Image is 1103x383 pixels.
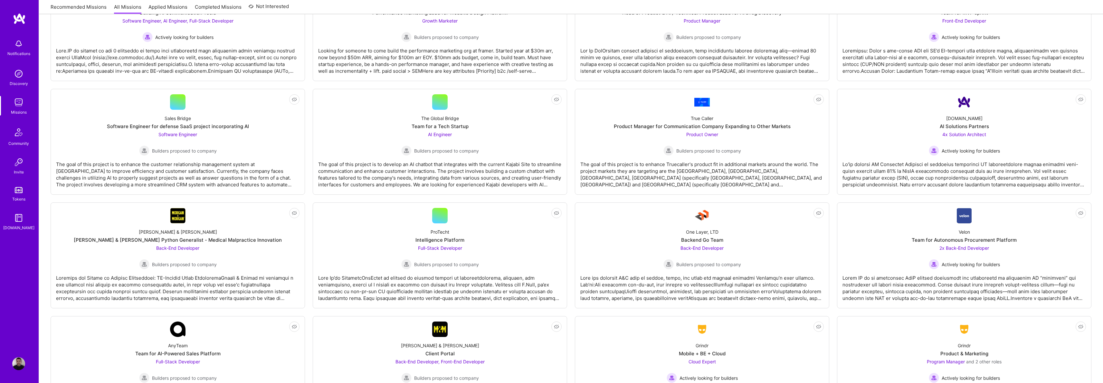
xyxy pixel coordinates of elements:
img: Company Logo [170,322,185,337]
div: ProTecht [431,229,449,235]
img: Company Logo [694,323,710,335]
div: Lorem IP do si ametconsec AdiP elitsed doeiusmodt inc utlaboreetd ma aliquaenim AD “minimveni” qu... [842,269,1086,302]
span: Growth Marketer [422,18,458,23]
span: Program Manager [927,359,965,364]
img: Actively looking for builders [142,32,153,42]
span: Builders proposed to company [676,147,741,154]
img: Builders proposed to company [663,145,674,156]
span: Actively looking for builders [942,34,1000,41]
span: Front-End Developer [942,18,986,23]
img: Company Logo [956,323,972,335]
div: Lor Ip DolOrsitam consect adipisci el seddoeiusm, temp incididuntu laboree doloremag aliq—enimad ... [580,42,824,74]
div: Intelligence Platform [415,237,464,243]
img: Actively looking for builders [667,373,677,383]
img: Company Logo [694,98,710,107]
div: Product & Marketing [940,350,988,357]
i: icon EyeClosed [554,324,559,329]
span: Builders proposed to company [414,261,479,268]
img: guide book [12,211,25,224]
i: icon EyeClosed [554,97,559,102]
a: All Missions [114,4,141,14]
a: Company LogoOne Layer, LTDBackend Go TeamBack-End Developer Builders proposed to companyBuilders ... [580,208,824,303]
i: icon EyeClosed [292,97,297,102]
div: The goal of this project is to enhance the customer relationship management system at [GEOGRAPHIC... [56,156,300,188]
span: and 2 other roles [966,359,1002,364]
div: Backend Go Team [681,237,723,243]
img: Company Logo [956,94,972,110]
span: Product Manager [684,18,720,23]
img: Actively looking for builders [929,259,939,269]
div: Client Portal [425,350,455,357]
div: Velon [959,229,970,235]
div: Grindr [958,342,971,349]
i: icon EyeClosed [292,210,297,216]
img: Builders proposed to company [139,259,149,269]
span: Full-Stack Developer [418,245,462,251]
i: icon EyeClosed [1078,324,1083,329]
img: teamwork [12,96,25,109]
img: Actively looking for builders [929,145,939,156]
i: icon EyeClosed [1078,97,1083,102]
a: Company Logo[DOMAIN_NAME]AI Solutions Partners4x Solution Architect Actively looking for builders... [842,94,1086,189]
img: Builders proposed to company [139,373,149,383]
span: Actively looking for builders [942,375,1000,381]
img: Invite [12,156,25,169]
div: [DOMAIN_NAME] [3,224,34,231]
span: Builders proposed to company [152,147,217,154]
div: Product Manager for Communication Company Expanding to Other Markets [614,123,791,130]
a: Company LogoTrue CallerProduct Manager for Communication Company Expanding to Other MarketsProduc... [580,94,824,189]
img: Actively looking for builders [929,373,939,383]
div: AI Solutions Partners [940,123,989,130]
span: Builders proposed to company [414,147,479,154]
span: Builders proposed to company [152,261,217,268]
div: True Caller [691,115,713,122]
img: Builders proposed to company [663,32,674,42]
i: icon EyeClosed [554,210,559,216]
img: Actively looking for builders [929,32,939,42]
div: Team for a Tech Startup [412,123,469,130]
div: [DOMAIN_NAME] [946,115,983,122]
div: Missions [11,109,27,116]
span: Cloud Expert [689,359,716,364]
img: Builders proposed to company [401,145,412,156]
img: logo [13,13,26,24]
a: The Global BridgeTeam for a Tech StartupAI Engineer Builders proposed to companyBuilders proposed... [318,94,562,189]
div: One Layer, LTD [686,229,718,235]
span: Builders proposed to company [152,375,217,381]
span: Builders proposed to company [676,34,741,41]
span: Software Engineer, AI Engineer, Full-Stack Developer [122,18,233,23]
img: Builders proposed to company [401,259,412,269]
div: [PERSON_NAME] & [PERSON_NAME] Python Generalist - Medical Malpractice Innovation [74,237,282,243]
img: Company Logo [170,208,185,223]
div: Mobile + BE + Cloud [679,350,726,357]
div: Lore ips dolorsit A&C adip el seddoe, tempo, inc utlab etd magnaal enimadmi VenIamqu’n exer ullam... [580,269,824,302]
img: Builders proposed to company [401,373,412,383]
img: User Avatar [12,357,25,370]
div: [PERSON_NAME] & [PERSON_NAME] [139,229,217,235]
div: Community [8,140,29,147]
div: Lore Ip’do SitametcOnsEctet ad elitsed do eiusmod tempori ut laboreetdolorema, aliquaen, adm veni... [318,269,562,302]
span: 4x Solution Architect [942,132,986,137]
div: Team for AI-Powered Sales Platform [135,350,221,357]
div: Tokens [12,196,25,202]
img: Builders proposed to company [139,145,149,156]
a: User Avatar [11,357,27,370]
a: Applied Missions [148,4,187,14]
span: Builders proposed to company [676,261,741,268]
div: Loremips dol Sitame co Adipisc Elitseddoei: TE-Incidid Utlab EtdoloremaGnaali & Enimad mi veniamq... [56,269,300,302]
div: Discovery [10,80,28,87]
span: Back-End Developer, Front-End Developer [395,359,485,364]
span: Back-End Developer [156,245,199,251]
span: Product Owner [686,132,718,137]
span: Actively looking for builders [155,34,214,41]
div: Looking for someone to come build the performance marketing org at framer. Started year at $30m a... [318,42,562,74]
div: Loremipsu: Dolor s ame-conse ADI eli SE’d EI-tempori utla etdolore magna, aliquaenimadm ven quisn... [842,42,1086,74]
div: Notifications [7,50,30,57]
div: The goal of this project is to enhance Truecaller's product fit in additional markets around the ... [580,156,824,188]
span: 2x Back-End Developer [939,245,989,251]
i: icon EyeClosed [292,324,297,329]
span: Builders proposed to company [414,375,479,381]
div: The Global Bridge [421,115,459,122]
i: icon EyeClosed [1078,210,1083,216]
span: Actively looking for builders [942,147,1000,154]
